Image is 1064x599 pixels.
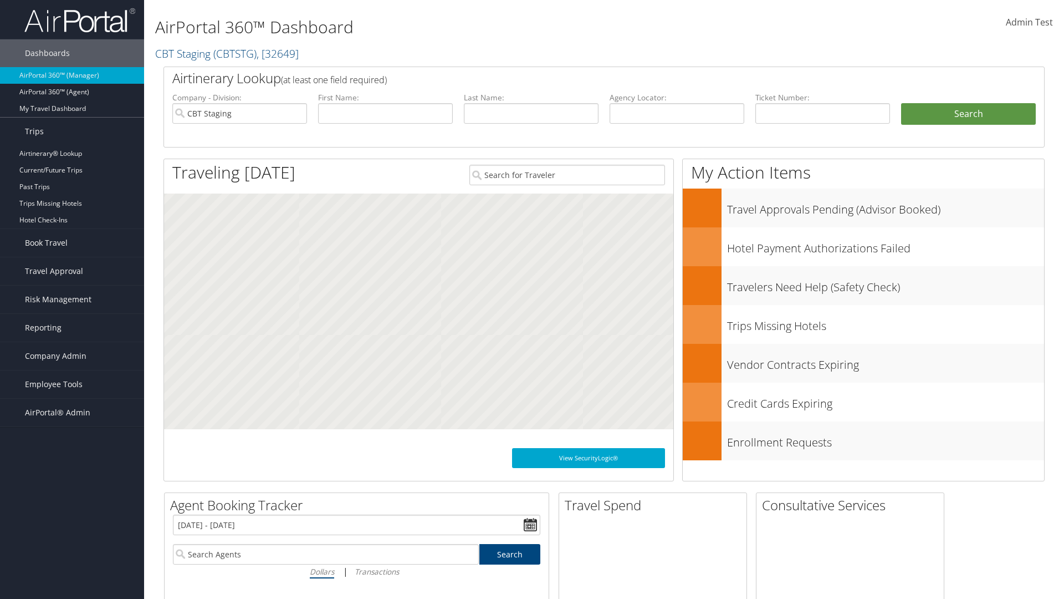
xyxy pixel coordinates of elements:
[683,227,1044,266] a: Hotel Payment Authorizations Failed
[25,342,86,370] span: Company Admin
[257,46,299,61] span: , [ 32649 ]
[318,92,453,103] label: First Name:
[727,274,1044,295] h3: Travelers Need Help (Safety Check)
[172,92,307,103] label: Company - Division:
[310,566,334,577] i: Dollars
[683,266,1044,305] a: Travelers Need Help (Safety Check)
[172,69,963,88] h2: Airtinerary Lookup
[170,496,549,515] h2: Agent Booking Tracker
[155,46,299,61] a: CBT Staging
[762,496,944,515] h2: Consultative Services
[173,544,479,565] input: Search Agents
[25,257,83,285] span: Travel Approval
[172,161,295,184] h1: Traveling [DATE]
[683,422,1044,460] a: Enrollment Requests
[469,165,665,185] input: Search for Traveler
[25,229,68,257] span: Book Travel
[610,92,744,103] label: Agency Locator:
[1006,16,1053,28] span: Admin Test
[727,429,1044,450] h3: Enrollment Requests
[25,370,83,398] span: Employee Tools
[683,383,1044,422] a: Credit Cards Expiring
[1006,6,1053,40] a: Admin Test
[727,390,1044,412] h3: Credit Cards Expiring
[683,161,1044,184] h1: My Action Items
[25,39,70,67] span: Dashboards
[155,16,754,39] h1: AirPortal 360™ Dashboard
[479,544,541,565] a: Search
[213,46,257,61] span: ( CBTSTG )
[901,103,1036,125] button: Search
[727,352,1044,373] h3: Vendor Contracts Expiring
[24,7,135,33] img: airportal-logo.png
[25,286,91,313] span: Risk Management
[683,344,1044,383] a: Vendor Contracts Expiring
[281,74,387,86] span: (at least one field required)
[565,496,746,515] h2: Travel Spend
[727,196,1044,217] h3: Travel Approvals Pending (Advisor Booked)
[683,189,1044,227] a: Travel Approvals Pending (Advisor Booked)
[512,448,665,468] a: View SecurityLogic®
[755,92,890,103] label: Ticket Number:
[355,566,399,577] i: Transactions
[173,565,540,578] div: |
[25,399,90,427] span: AirPortal® Admin
[25,118,44,145] span: Trips
[727,235,1044,256] h3: Hotel Payment Authorizations Failed
[464,92,598,103] label: Last Name:
[727,313,1044,334] h3: Trips Missing Hotels
[683,305,1044,344] a: Trips Missing Hotels
[25,314,62,342] span: Reporting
